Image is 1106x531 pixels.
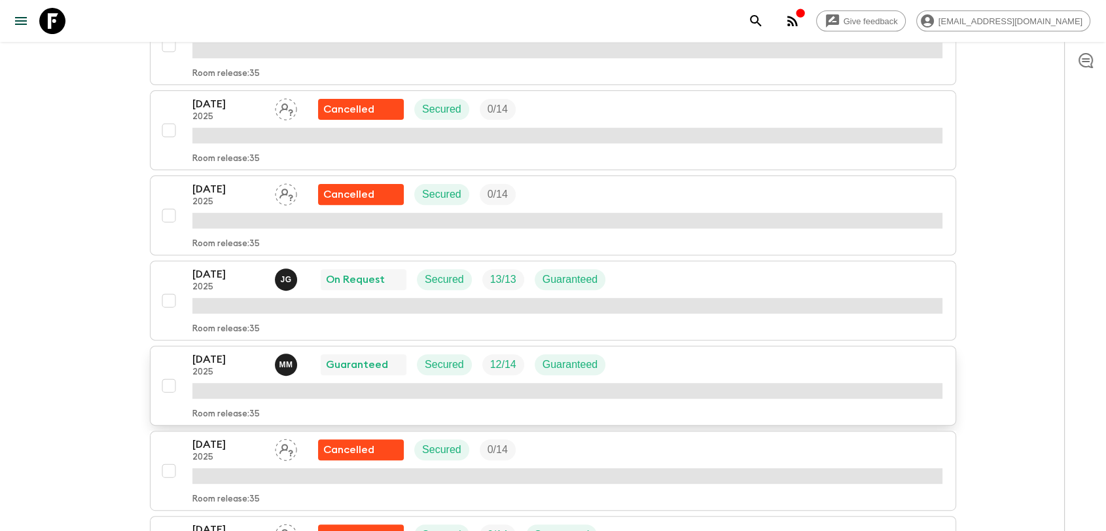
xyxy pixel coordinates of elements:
[192,112,264,122] p: 2025
[150,5,956,85] button: [DATE]2025Assign pack leaderFlash Pack cancellationSecuredTrip FillRoom release:35
[482,354,524,375] div: Trip Fill
[280,274,291,285] p: J G
[192,197,264,208] p: 2025
[150,346,956,426] button: [DATE]2025Matias MolinaGuaranteedSecuredTrip FillGuaranteedRoom release:35
[414,184,469,205] div: Secured
[480,99,516,120] div: Trip Fill
[192,494,260,505] p: Room release: 35
[743,8,769,34] button: search adventures
[192,367,264,378] p: 2025
[150,175,956,255] button: [DATE]2025Assign pack leaderFlash Pack cancellationSecuredTrip FillRoom release:35
[425,357,464,373] p: Secured
[490,272,516,287] p: 13 / 13
[275,272,300,283] span: Jeronimo Granados
[488,187,508,202] p: 0 / 14
[417,354,472,375] div: Secured
[422,187,461,202] p: Secured
[482,269,524,290] div: Trip Fill
[916,10,1090,31] div: [EMAIL_ADDRESS][DOMAIN_NAME]
[318,99,404,120] div: Flash Pack cancellation
[323,101,374,117] p: Cancelled
[150,90,956,170] button: [DATE]2025Assign pack leaderFlash Pack cancellationSecuredTrip FillRoom release:35
[414,439,469,460] div: Secured
[931,16,1090,26] span: [EMAIL_ADDRESS][DOMAIN_NAME]
[192,409,260,420] p: Room release: 35
[326,357,388,373] p: Guaranteed
[816,10,906,31] a: Give feedback
[323,187,374,202] p: Cancelled
[150,261,956,340] button: [DATE]2025Jeronimo GranadosOn RequestSecuredTrip FillGuaranteedRoom release:35
[192,324,260,335] p: Room release: 35
[323,442,374,458] p: Cancelled
[150,431,956,511] button: [DATE]2025Assign pack leaderFlash Pack cancellationSecuredTrip FillRoom release:35
[318,184,404,205] div: Flash Pack cancellation
[8,8,34,34] button: menu
[275,268,300,291] button: JG
[192,69,260,79] p: Room release: 35
[192,154,260,164] p: Room release: 35
[275,357,300,368] span: Matias Molina
[422,442,461,458] p: Secured
[275,443,297,453] span: Assign pack leader
[275,187,297,198] span: Assign pack leader
[192,181,264,197] p: [DATE]
[480,439,516,460] div: Trip Fill
[543,272,598,287] p: Guaranteed
[192,437,264,452] p: [DATE]
[836,16,905,26] span: Give feedback
[425,272,464,287] p: Secured
[192,282,264,293] p: 2025
[422,101,461,117] p: Secured
[488,442,508,458] p: 0 / 14
[414,99,469,120] div: Secured
[192,452,264,463] p: 2025
[490,357,516,373] p: 12 / 14
[192,239,260,249] p: Room release: 35
[192,352,264,367] p: [DATE]
[543,357,598,373] p: Guaranteed
[192,96,264,112] p: [DATE]
[275,102,297,113] span: Assign pack leader
[417,269,472,290] div: Secured
[279,359,293,370] p: M M
[326,272,385,287] p: On Request
[480,184,516,205] div: Trip Fill
[318,439,404,460] div: Flash Pack cancellation
[488,101,508,117] p: 0 / 14
[192,266,264,282] p: [DATE]
[275,354,300,376] button: MM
